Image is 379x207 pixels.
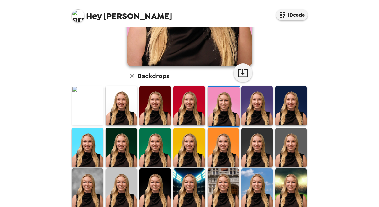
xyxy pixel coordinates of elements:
[86,10,102,22] span: Hey
[72,6,172,20] span: [PERSON_NAME]
[276,9,308,20] button: IDcode
[72,9,84,22] img: profile pic
[138,71,169,81] h6: Backdrops
[72,86,103,125] img: Original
